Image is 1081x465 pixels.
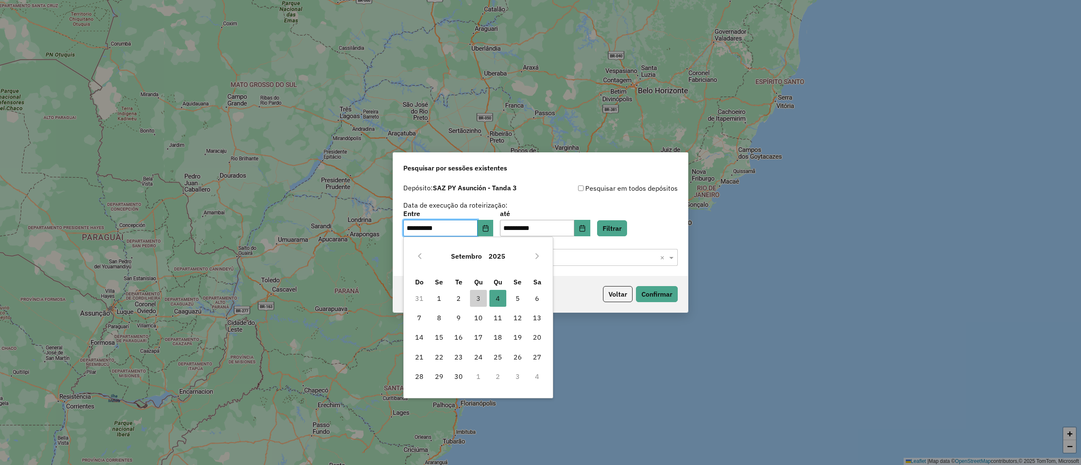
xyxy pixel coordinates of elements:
td: 16 [449,327,469,347]
td: 8 [429,308,449,327]
span: 6 [529,290,546,307]
div: Pesquisar em todos depósitos [540,183,678,193]
span: 16 [450,329,467,346]
td: 29 [429,367,449,386]
span: 26 [509,349,526,365]
span: 30 [450,368,467,385]
span: 8 [431,309,448,326]
button: Choose Date [478,220,494,237]
td: 23 [449,347,469,367]
td: 13 [527,308,547,327]
td: 3 [469,288,489,308]
span: 12 [509,309,526,326]
span: 22 [431,349,448,365]
td: 2 [488,367,508,386]
td: 7 [410,308,429,327]
td: 21 [410,347,429,367]
strong: SAZ PY Asunción - Tanda 3 [433,184,517,192]
button: Filtrar [597,220,627,236]
td: 24 [469,347,489,367]
td: 4 [488,288,508,308]
span: 24 [470,349,487,365]
button: Choose Date [574,220,590,237]
td: 30 [449,367,469,386]
label: Data de execução da roteirização: [403,200,508,210]
button: Voltar [603,286,633,302]
span: Qu [474,278,483,286]
label: Entre [403,208,493,219]
button: Choose Month [448,246,485,266]
span: 13 [529,309,546,326]
span: 21 [411,349,428,365]
span: 20 [529,329,546,346]
td: 9 [449,308,469,327]
span: Clear all [660,252,667,262]
span: 1 [431,290,448,307]
span: 9 [450,309,467,326]
td: 17 [469,327,489,347]
span: 25 [489,349,506,365]
td: 4 [527,367,547,386]
td: 10 [469,308,489,327]
td: 25 [488,347,508,367]
span: 14 [411,329,428,346]
td: 19 [508,327,528,347]
button: Confirmar [636,286,678,302]
span: 4 [489,290,506,307]
span: 11 [489,309,506,326]
td: 5 [508,288,528,308]
span: Pesquisar por sessões existentes [403,163,507,173]
td: 27 [527,347,547,367]
button: Next Month [530,249,544,263]
span: 10 [470,309,487,326]
td: 22 [429,347,449,367]
td: 12 [508,308,528,327]
span: 28 [411,368,428,385]
span: Do [415,278,424,286]
span: Te [455,278,462,286]
span: 23 [450,349,467,365]
td: 28 [410,367,429,386]
td: 2 [449,288,469,308]
div: Choose Date [403,237,553,398]
span: 19 [509,329,526,346]
button: Previous Month [413,249,426,263]
td: 18 [488,327,508,347]
td: 11 [488,308,508,327]
td: 14 [410,327,429,347]
span: 3 [470,290,487,307]
span: Se [513,278,521,286]
td: 26 [508,347,528,367]
td: 15 [429,327,449,347]
span: Sa [533,278,541,286]
span: 15 [431,329,448,346]
span: 5 [509,290,526,307]
td: 3 [508,367,528,386]
label: até [500,208,590,219]
span: 18 [489,329,506,346]
span: 2 [450,290,467,307]
span: 27 [529,349,546,365]
span: 29 [431,368,448,385]
td: 1 [469,367,489,386]
button: Choose Year [485,246,509,266]
td: 1 [429,288,449,308]
span: Se [435,278,443,286]
label: Depósito: [403,183,517,193]
span: Qu [494,278,502,286]
span: 7 [411,309,428,326]
td: 6 [527,288,547,308]
span: 17 [470,329,487,346]
td: 20 [527,327,547,347]
td: 31 [410,288,429,308]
